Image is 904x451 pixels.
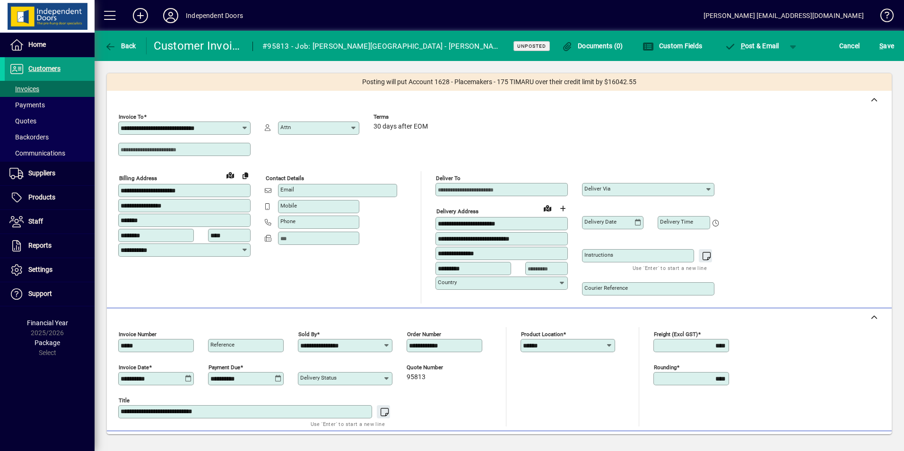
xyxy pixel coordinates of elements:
[640,37,704,54] button: Custom Fields
[28,193,55,201] span: Products
[633,262,707,273] mat-hint: Use 'Enter' to start a new line
[5,81,95,97] a: Invoices
[873,2,892,33] a: Knowledge Base
[436,175,461,182] mat-label: Deliver To
[280,186,294,193] mat-label: Email
[559,37,626,54] button: Documents (0)
[741,42,745,50] span: P
[839,38,860,53] span: Cancel
[374,114,430,120] span: Terms
[95,37,147,54] app-page-header-button: Back
[28,169,55,177] span: Suppliers
[223,167,238,182] a: View on map
[562,42,623,50] span: Documents (0)
[125,7,156,24] button: Add
[9,133,49,141] span: Backorders
[5,33,95,57] a: Home
[28,242,52,249] span: Reports
[877,37,896,54] button: Save
[119,331,156,338] mat-label: Invoice number
[879,38,894,53] span: ave
[238,168,253,183] button: Copy to Delivery address
[555,201,570,216] button: Choose address
[311,418,385,429] mat-hint: Use 'Enter' to start a new line
[438,279,457,286] mat-label: Country
[584,185,610,192] mat-label: Deliver via
[9,149,65,157] span: Communications
[27,319,68,327] span: Financial Year
[407,331,441,338] mat-label: Order number
[298,331,317,338] mat-label: Sold by
[280,124,291,130] mat-label: Attn
[156,7,186,24] button: Profile
[584,285,628,291] mat-label: Courier Reference
[210,341,235,348] mat-label: Reference
[5,145,95,161] a: Communications
[643,42,702,50] span: Custom Fields
[28,41,46,48] span: Home
[300,374,337,381] mat-label: Delivery status
[407,364,463,371] span: Quote number
[540,200,555,216] a: View on map
[9,101,45,109] span: Payments
[5,234,95,258] a: Reports
[35,339,60,347] span: Package
[5,97,95,113] a: Payments
[407,373,426,381] span: 95813
[5,258,95,282] a: Settings
[654,364,677,371] mat-label: Rounding
[28,266,52,273] span: Settings
[102,37,139,54] button: Back
[9,117,36,125] span: Quotes
[5,186,95,209] a: Products
[5,210,95,234] a: Staff
[5,113,95,129] a: Quotes
[521,331,563,338] mat-label: Product location
[704,8,864,23] div: [PERSON_NAME] [EMAIL_ADDRESS][DOMAIN_NAME]
[660,218,693,225] mat-label: Delivery time
[5,129,95,145] a: Backorders
[584,252,613,258] mat-label: Instructions
[119,397,130,404] mat-label: Title
[154,38,243,53] div: Customer Invoice
[280,218,296,225] mat-label: Phone
[837,37,862,54] button: Cancel
[28,290,52,297] span: Support
[584,218,617,225] mat-label: Delivery date
[374,123,428,130] span: 30 days after EOM
[119,364,149,371] mat-label: Invoice date
[262,39,502,54] div: #95813 - Job: [PERSON_NAME][GEOGRAPHIC_DATA] - [PERSON_NAME]
[879,42,883,50] span: S
[209,364,240,371] mat-label: Payment due
[517,43,546,49] span: Unposted
[654,331,698,338] mat-label: Freight (excl GST)
[724,42,779,50] span: ost & Email
[9,85,39,93] span: Invoices
[119,113,144,120] mat-label: Invoice To
[5,282,95,306] a: Support
[28,65,61,72] span: Customers
[186,8,243,23] div: Independent Doors
[362,77,636,87] span: Posting will put Account 1628 - Placemakers - 175 TIMARU over their credit limit by $16042.55
[28,217,43,225] span: Staff
[720,37,784,54] button: Post & Email
[5,162,95,185] a: Suppliers
[104,42,136,50] span: Back
[280,202,297,209] mat-label: Mobile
